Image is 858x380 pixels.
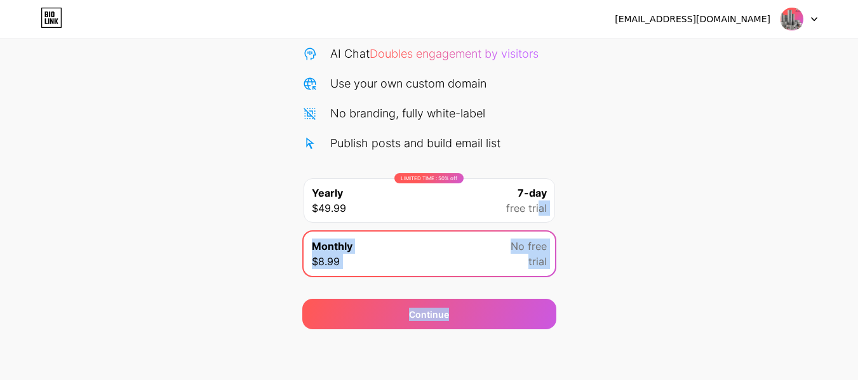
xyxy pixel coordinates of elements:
span: Yearly [312,185,343,200]
div: AI Chat [330,45,539,62]
div: No branding, fully white-label [330,105,485,122]
span: Doubles engagement by visitors [370,47,539,60]
span: No free [511,239,547,254]
div: [EMAIL_ADDRESS][DOMAIN_NAME] [615,13,770,26]
div: Continue [409,308,449,321]
div: Use your own custom domain [330,75,486,92]
div: LIMITED TIME : 50% off [394,173,464,183]
span: $49.99 [312,200,346,216]
div: Publish posts and build email list [330,134,500,152]
span: 7-day [518,185,547,200]
span: Monthly [312,239,352,254]
span: free trial [506,200,547,216]
span: $8.99 [312,254,340,269]
img: pvcpipemanufacturers [780,7,804,31]
span: trial [528,254,547,269]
